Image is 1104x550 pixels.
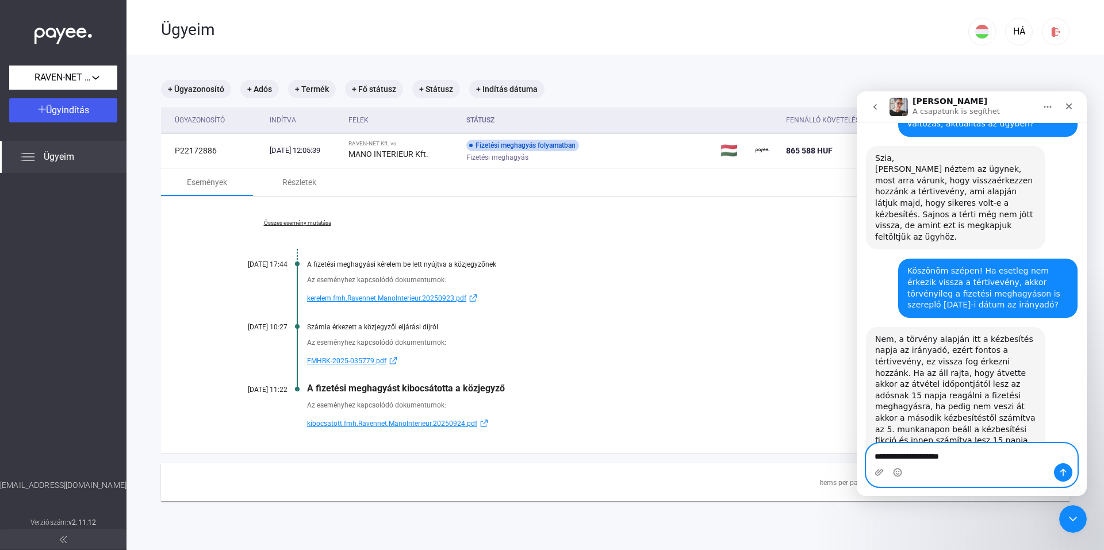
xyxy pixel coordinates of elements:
[1050,26,1062,38] img: logout-red
[1005,18,1033,45] button: HÁ
[786,113,860,127] div: Fennálló követelés
[307,354,386,368] span: FMHBK-2025-035779.pdf
[9,66,117,90] button: RAVEN-NET Kft.
[9,98,117,122] button: Ügyindítás
[307,260,1012,268] div: A fizetési meghagyási kérelem be lett nyújtva a közjegyzőnek
[857,91,1087,496] iframe: Intercom live chat
[240,80,279,98] mat-chip: + Adós
[187,175,227,189] div: Események
[218,260,287,268] div: [DATE] 17:44
[38,105,46,113] img: plus-white.svg
[175,113,225,127] div: Ügyazonosító
[34,71,92,84] span: RAVEN-NET Kft.
[386,356,400,365] img: external-link-blue
[477,419,491,428] img: external-link-blue
[466,294,480,302] img: external-link-blue
[218,386,287,394] div: [DATE] 11:22
[307,337,1012,348] div: Az eseményhez kapcsolódó dokumentumok:
[218,323,287,331] div: [DATE] 10:27
[175,113,260,127] div: Ügyazonosító
[282,175,316,189] div: Részletek
[716,133,751,168] td: 🇭🇺
[756,144,769,157] img: payee-logo
[348,140,457,147] div: RAVEN-NET Kft. vs
[307,291,1012,305] a: kerelem.fmh.Ravennet.ManoInterieur.20250923.pdfexternal-link-blue
[307,383,1012,394] div: A fizetési meghagyást kibocsátotta a közjegyző
[270,145,339,156] div: [DATE] 12:05:39
[288,80,336,98] mat-chip: + Termék
[60,536,67,543] img: arrow-double-left-grey.svg
[307,417,477,430] span: kibocsatott.fmh.Ravennet.ManoInterieur.20250924.pdf
[466,151,528,164] span: Fizetési meghagyás
[968,18,996,45] button: HU
[348,113,369,127] div: Felek
[307,323,1012,331] div: Számla érkezett a közjegyzői eljárási díjról
[307,291,466,305] span: kerelem.fmh.Ravennet.ManoInterieur.20250923.pdf
[975,25,989,39] img: HU
[1042,18,1069,45] button: logout-red
[307,399,1012,411] div: Az eseményhez kapcsolódó dokumentumok:
[21,150,34,164] img: list.svg
[412,80,460,98] mat-chip: + Státusz
[348,149,428,159] strong: MANO INTERIEUR Kft.
[44,150,74,164] span: Ügyeim
[307,354,1012,368] a: FMHBK-2025-035779.pdfexternal-link-blue
[161,80,231,98] mat-chip: + Ügyazonosító
[270,113,296,127] div: Indítva
[1059,505,1087,533] iframe: Intercom live chat
[819,476,867,490] div: Items per page:
[34,21,92,45] img: white-payee-white-dot.svg
[46,105,89,116] span: Ügyindítás
[348,113,457,127] div: Felek
[786,146,833,155] span: 865 588 HUF
[786,113,900,127] div: Fennálló követelés
[307,417,1012,430] a: kibocsatott.fmh.Ravennet.ManoInterieur.20250924.pdfexternal-link-blue
[68,518,96,526] strong: v2.11.12
[469,80,545,98] mat-chip: + Indítás dátuma
[345,80,403,98] mat-chip: + Fő státusz
[462,107,716,133] th: Státusz
[307,274,1012,286] div: Az eseményhez kapcsolódó dokumentumok:
[161,20,968,40] div: Ügyeim
[161,133,265,168] td: P22172886
[1009,25,1029,39] div: HÁ
[218,220,376,226] a: Összes esemény mutatása
[270,113,339,127] div: Indítva
[466,140,579,151] div: Fizetési meghagyás folyamatban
